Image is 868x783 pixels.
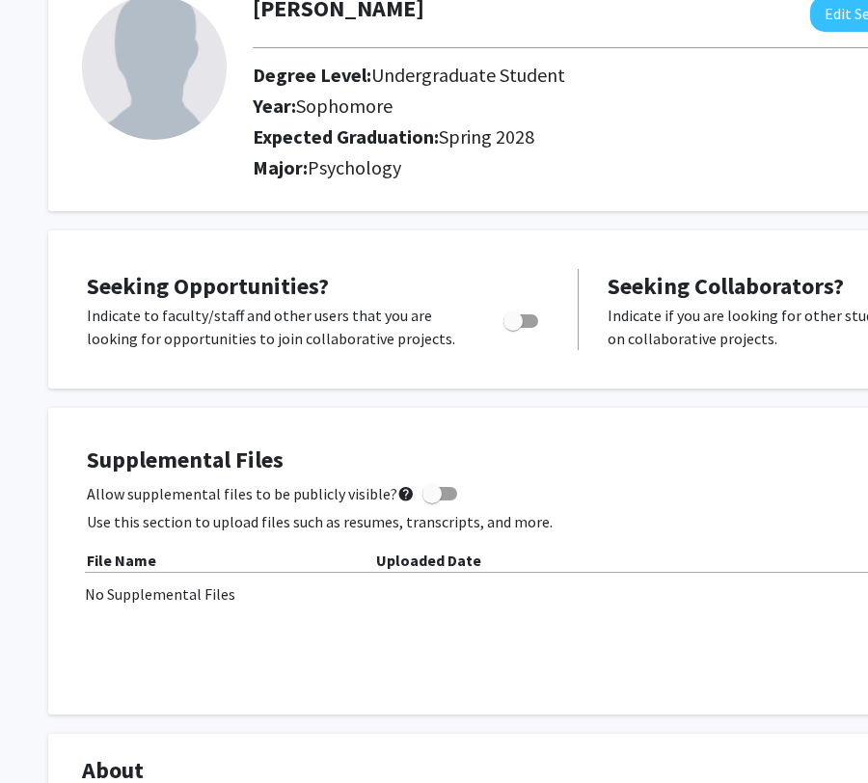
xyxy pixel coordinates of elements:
span: Allow supplemental files to be publicly visible? [87,482,415,505]
div: Toggle [496,304,549,333]
span: Seeking Collaborators? [608,271,844,301]
span: Sophomore [296,94,393,118]
b: File Name [87,551,156,570]
p: Indicate to faculty/staff and other users that you are looking for opportunities to join collabor... [87,304,467,350]
span: Psychology [308,155,401,179]
span: Seeking Opportunities? [87,271,329,301]
iframe: Chat [14,696,82,769]
mat-icon: help [397,482,415,505]
span: Undergraduate Student [371,63,565,87]
span: Spring 2028 [439,124,534,148]
b: Uploaded Date [376,551,481,570]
